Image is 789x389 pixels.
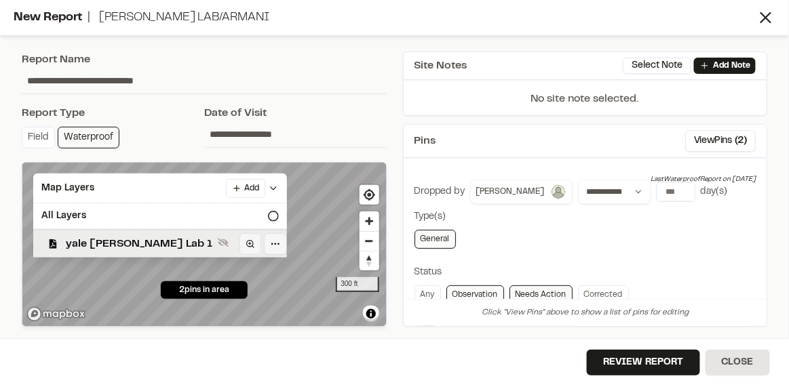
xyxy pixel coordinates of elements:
[336,277,379,292] div: 300 ft
[685,130,756,152] button: ViewPins (2)
[651,174,756,185] div: Last Waterproof Report on [DATE]
[360,185,379,205] button: Find my location
[578,285,629,304] a: Corrected
[735,134,747,148] span: ( 2 )
[363,306,379,322] button: Toggle attribution
[33,203,287,229] div: All Layers
[706,350,770,375] button: Close
[415,265,756,280] div: Status
[470,180,573,204] button: [PERSON_NAME]
[226,179,265,198] button: Add
[404,299,767,326] div: Click "View Pins" above to show a list of pins for editing
[22,52,387,68] div: Report Name
[509,285,573,304] a: Needs Action
[404,91,767,115] p: No site note selected.
[415,133,436,149] span: Pins
[360,211,379,231] button: Zoom in
[415,184,465,199] div: Dropped by
[66,236,212,252] span: yale [PERSON_NAME] Lab 1
[360,251,379,270] span: Reset bearing to north
[587,350,700,375] button: Review Report
[446,285,504,304] a: Observation
[415,58,467,74] span: Site Notes
[415,285,441,304] a: Any
[239,233,261,255] a: Zoom to layer
[550,184,566,200] img: Dennis Brown
[476,186,545,198] span: [PERSON_NAME]
[415,209,756,224] div: Type(s)
[360,251,379,270] button: Reset bearing to north
[215,234,231,251] button: Show layer
[701,184,728,199] div: day(s)
[179,284,229,296] span: 2 pins in area
[99,12,269,23] span: [PERSON_NAME] Lab/Armani
[14,9,756,27] div: New Report
[360,231,379,251] button: Zoom out
[623,58,691,74] button: Select Note
[22,105,204,121] div: Report Type
[204,105,387,121] div: Date of Visit
[22,163,387,327] canvas: Map
[244,182,259,194] span: Add
[360,232,379,251] span: Zoom out
[415,230,456,249] a: General
[713,60,750,72] p: Add Note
